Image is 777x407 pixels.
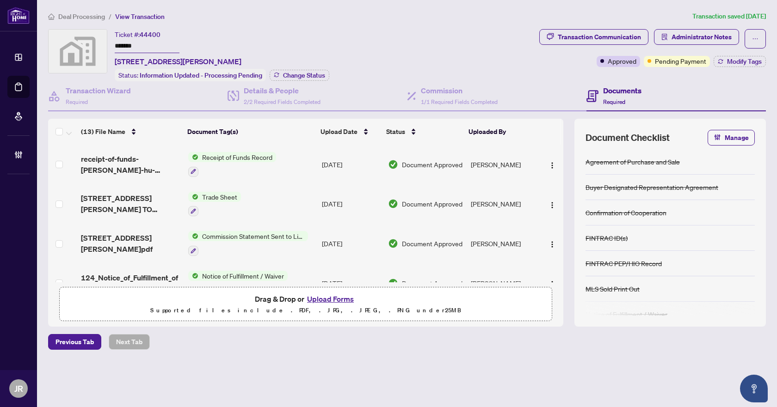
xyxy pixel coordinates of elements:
span: Document Checklist [586,131,670,144]
img: Document Status [388,199,398,209]
td: [PERSON_NAME] [467,184,540,224]
span: Document Approved [402,199,462,209]
th: Uploaded By [465,119,537,145]
img: Document Status [388,278,398,288]
button: Status IconReceipt of Funds Record [188,152,276,177]
div: MLS Sold Print Out [586,284,640,294]
div: Confirmation of Cooperation [586,207,666,218]
div: Buyer Designated Representation Agreement [586,182,718,192]
button: Transaction Communication [539,29,648,45]
button: Status IconCommission Statement Sent to Listing Brokerage [188,231,308,256]
th: Document Tag(s) [184,119,317,145]
td: [DATE] [318,263,384,303]
button: Open asap [740,375,768,402]
span: 1/1 Required Fields Completed [421,98,498,105]
span: solution [661,34,668,40]
th: (13) File Name [77,119,184,145]
span: Notice of Fulfillment / Waiver [198,271,288,281]
button: Upload Forms [304,293,357,305]
span: 44400 [140,30,160,39]
article: Transaction saved [DATE] [692,11,766,22]
span: Deal Processing [58,12,105,21]
p: Supported files include .PDF, .JPG, .JPEG, .PNG under 25 MB [65,305,546,316]
span: (13) File Name [81,127,125,137]
button: Modify Tags [714,56,766,67]
h4: Transaction Wizard [66,85,131,96]
div: Ticket #: [115,29,160,40]
span: [STREET_ADDRESS][PERSON_NAME] TO REVIEW.pdf [81,193,180,215]
span: Administrator Notes [672,30,732,44]
img: Logo [549,241,556,248]
span: Approved [608,56,636,66]
span: Trade Sheet [198,192,241,202]
img: Logo [549,280,556,288]
th: Status [382,119,465,145]
div: Transaction Communication [558,30,641,44]
div: Status: [115,69,266,81]
td: [DATE] [318,184,384,224]
button: Logo [545,196,560,211]
span: Document Approved [402,238,462,249]
button: Status IconNotice of Fulfillment / Waiver [188,271,288,296]
button: Next Tab [109,334,150,350]
img: Logo [549,162,556,169]
span: receipt-of-funds-[PERSON_NAME]-hu-20250725-082217.pdf [81,153,180,176]
span: Change Status [283,72,325,79]
button: Administrator Notes [654,29,739,45]
img: Status Icon [188,231,198,241]
span: Required [603,98,625,105]
td: [PERSON_NAME] [467,145,540,184]
span: Document Approved [402,159,462,170]
button: Previous Tab [48,334,101,350]
span: Drag & Drop or [255,293,357,305]
span: Document Approved [402,278,462,288]
h4: Details & People [244,85,321,96]
img: Document Status [388,159,398,170]
button: Change Status [270,70,329,81]
h4: Commission [421,85,498,96]
button: Status IconTrade Sheet [188,192,241,217]
span: Previous Tab [55,334,94,349]
img: logo [7,7,30,24]
div: FINTRAC PEP/HIO Record [586,258,662,268]
img: Logo [549,201,556,209]
button: Logo [545,236,560,251]
img: Document Status [388,238,398,249]
span: Manage [725,130,749,145]
td: [DATE] [318,145,384,184]
span: Pending Payment [655,56,706,66]
span: Drag & Drop orUpload FormsSupported files include .PDF, .JPG, .JPEG, .PNG under25MB [60,287,552,322]
button: Logo [545,276,560,291]
img: Status Icon [188,152,198,162]
span: ellipsis [752,36,758,42]
span: Upload Date [321,127,358,137]
span: Commission Statement Sent to Listing Brokerage [198,231,308,241]
span: Modify Tags [727,58,762,65]
li: / [109,11,111,22]
span: JR [14,382,23,395]
h4: Documents [603,85,641,96]
span: home [48,13,55,20]
span: Required [66,98,88,105]
span: [STREET_ADDRESS][PERSON_NAME] [115,56,241,67]
span: View Transaction [115,12,165,21]
th: Upload Date [317,119,382,145]
img: Status Icon [188,192,198,202]
span: Information Updated - Processing Pending [140,71,262,79]
span: Receipt of Funds Record [198,152,276,162]
span: 124_Notice_of_Fulfillment_of_Conditions 15 [PERSON_NAME] 4003.pdf [81,272,180,294]
img: Status Icon [188,271,198,281]
button: Logo [545,157,560,172]
div: Agreement of Purchase and Sale [586,157,680,167]
td: [DATE] [318,224,384,263]
span: 2/2 Required Fields Completed [244,98,321,105]
td: [PERSON_NAME] [467,224,540,263]
img: svg%3e [49,30,107,73]
button: Manage [708,130,755,146]
div: FINTRAC ID(s) [586,233,628,243]
span: Status [386,127,405,137]
span: [STREET_ADDRESS][PERSON_NAME]pdf [81,232,180,255]
td: [PERSON_NAME] [467,263,540,303]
